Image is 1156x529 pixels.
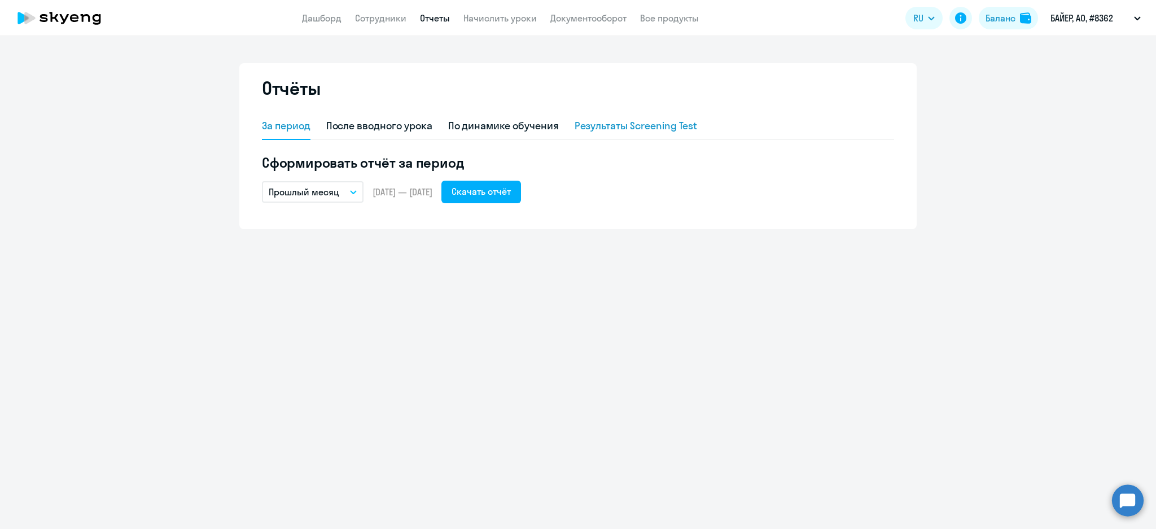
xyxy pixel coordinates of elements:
p: Прошлый месяц [269,185,339,199]
button: Прошлый месяц [262,181,364,203]
a: Начислить уроки [463,12,537,24]
span: RU [913,11,923,25]
a: Дашборд [302,12,341,24]
div: Баланс [986,11,1015,25]
button: БАЙЕР, АО, #8362 [1045,5,1146,32]
div: Результаты Screening Test [575,119,698,133]
a: Отчеты [420,12,450,24]
div: После вводного урока [326,119,432,133]
span: [DATE] — [DATE] [373,186,432,198]
a: Все продукты [640,12,699,24]
div: Скачать отчёт [452,185,511,198]
a: Сотрудники [355,12,406,24]
h5: Сформировать отчёт за период [262,154,894,172]
button: Скачать отчёт [441,181,521,203]
button: Балансbalance [979,7,1038,29]
div: По динамике обучения [448,119,559,133]
button: RU [905,7,943,29]
p: БАЙЕР, АО, #8362 [1050,11,1113,25]
img: balance [1020,12,1031,24]
div: За период [262,119,310,133]
a: Документооборот [550,12,627,24]
h2: Отчёты [262,77,321,99]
